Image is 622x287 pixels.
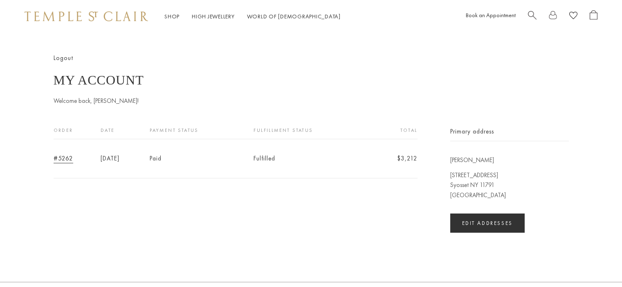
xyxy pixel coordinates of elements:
[249,127,373,139] th: Fulfillment status
[450,127,569,141] h2: Primary address
[54,96,270,106] p: Welcome back, [PERSON_NAME]!
[528,10,537,23] a: Search
[97,139,146,178] td: [DATE]
[54,53,73,62] a: Logout
[54,127,97,139] th: Order
[54,73,569,87] h1: My account
[247,13,341,20] a: World of [DEMOGRAPHIC_DATA]World of [DEMOGRAPHIC_DATA]
[54,154,73,163] a: #5262
[146,139,249,178] td: Paid
[590,10,597,23] a: Open Shopping Bag
[450,214,525,233] a: Edit addresses
[192,13,235,20] a: High JewelleryHigh Jewellery
[450,155,569,200] p: [STREET_ADDRESS] Syosset NY 11791 [GEOGRAPHIC_DATA]
[164,11,341,22] nav: Main navigation
[146,127,249,139] th: Payment status
[164,13,180,20] a: ShopShop
[450,155,494,165] span: [PERSON_NAME]
[466,11,516,19] a: Book an Appointment
[373,139,417,178] td: $3,212
[97,127,146,139] th: Date
[249,139,373,178] td: Fulfilled
[569,10,577,23] a: View Wishlist
[25,11,148,21] img: Temple St. Clair
[373,127,417,139] th: Total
